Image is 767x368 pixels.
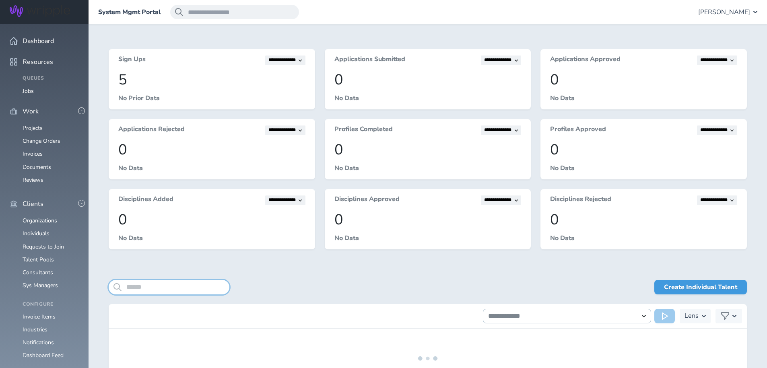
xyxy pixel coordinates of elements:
a: Create Individual Talent [654,280,747,294]
h3: Disciplines Added [118,195,173,205]
a: Talent Pools [23,256,54,263]
p: 0 [118,212,305,228]
span: No Data [550,164,575,173]
h3: Sign Ups [118,56,146,65]
a: Reviews [23,176,43,184]
span: [PERSON_NAME] [698,8,750,16]
a: Sys Managers [23,282,58,289]
a: Organizations [23,217,57,224]
p: 0 [334,72,522,88]
p: 0 [334,212,522,228]
h3: Disciplines Rejected [550,195,611,205]
img: Wripple [10,5,70,17]
a: Requests to Join [23,243,64,251]
button: - [78,107,85,114]
a: System Mgmt Portal [98,8,161,16]
a: Invoice Items [23,313,56,321]
h3: Disciplines Approved [334,195,400,205]
button: - [78,200,85,207]
h3: Applications Submitted [334,56,405,65]
a: Documents [23,163,51,171]
span: No Data [118,164,143,173]
h3: Applications Approved [550,56,621,65]
a: Individuals [23,230,49,237]
h3: Profiles Completed [334,125,393,135]
h4: Queues [23,76,79,81]
p: 0 [550,72,737,88]
span: No Data [550,94,575,103]
button: Lens [680,309,711,323]
span: Work [23,108,39,115]
span: Resources [23,58,53,66]
button: [PERSON_NAME] [698,5,757,19]
a: Invoices [23,150,43,158]
a: Consultants [23,269,53,276]
a: Jobs [23,87,34,95]
p: 0 [550,142,737,158]
a: Dashboard Feed [23,352,64,359]
h3: Profiles Approved [550,125,606,135]
button: Run Action [654,309,675,323]
h3: Lens [685,309,699,323]
span: No Data [334,94,359,103]
a: Projects [23,124,43,132]
span: Dashboard [23,37,54,45]
a: Notifications [23,339,54,346]
span: No Data [118,234,143,243]
a: Change Orders [23,137,60,145]
span: No Data [550,234,575,243]
h4: Configure [23,302,79,307]
p: 0 [550,212,737,228]
span: No Data [334,234,359,243]
p: 0 [334,142,522,158]
span: No Data [334,164,359,173]
span: No Prior Data [118,94,160,103]
p: 5 [118,72,305,88]
span: Clients [23,200,43,208]
h3: Applications Rejected [118,125,185,135]
p: 0 [118,142,305,158]
a: Industries [23,326,47,333]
